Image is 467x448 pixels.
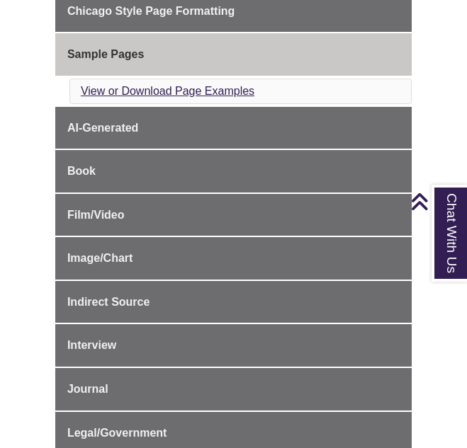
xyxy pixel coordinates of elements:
[67,427,167,439] span: Legal/Government
[67,5,235,17] span: Chicago Style Page Formatting
[67,339,116,351] span: Interview
[67,165,96,177] span: Book
[55,281,412,323] a: Indirect Source
[410,192,463,211] a: Back to Top
[67,48,145,60] span: Sample Pages
[55,368,412,410] a: Journal
[55,150,412,193] a: Book
[55,237,412,280] a: Image/Chart
[55,324,412,367] a: Interview
[55,107,412,149] a: AI-Generated
[55,194,412,236] a: Film/Video
[67,122,138,134] span: AI-Generated
[67,252,133,264] span: Image/Chart
[67,296,150,308] span: Indirect Source
[67,209,125,221] span: Film/Video
[67,383,108,395] span: Journal
[55,33,412,76] a: Sample Pages
[81,85,254,97] a: View or Download Page Examples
